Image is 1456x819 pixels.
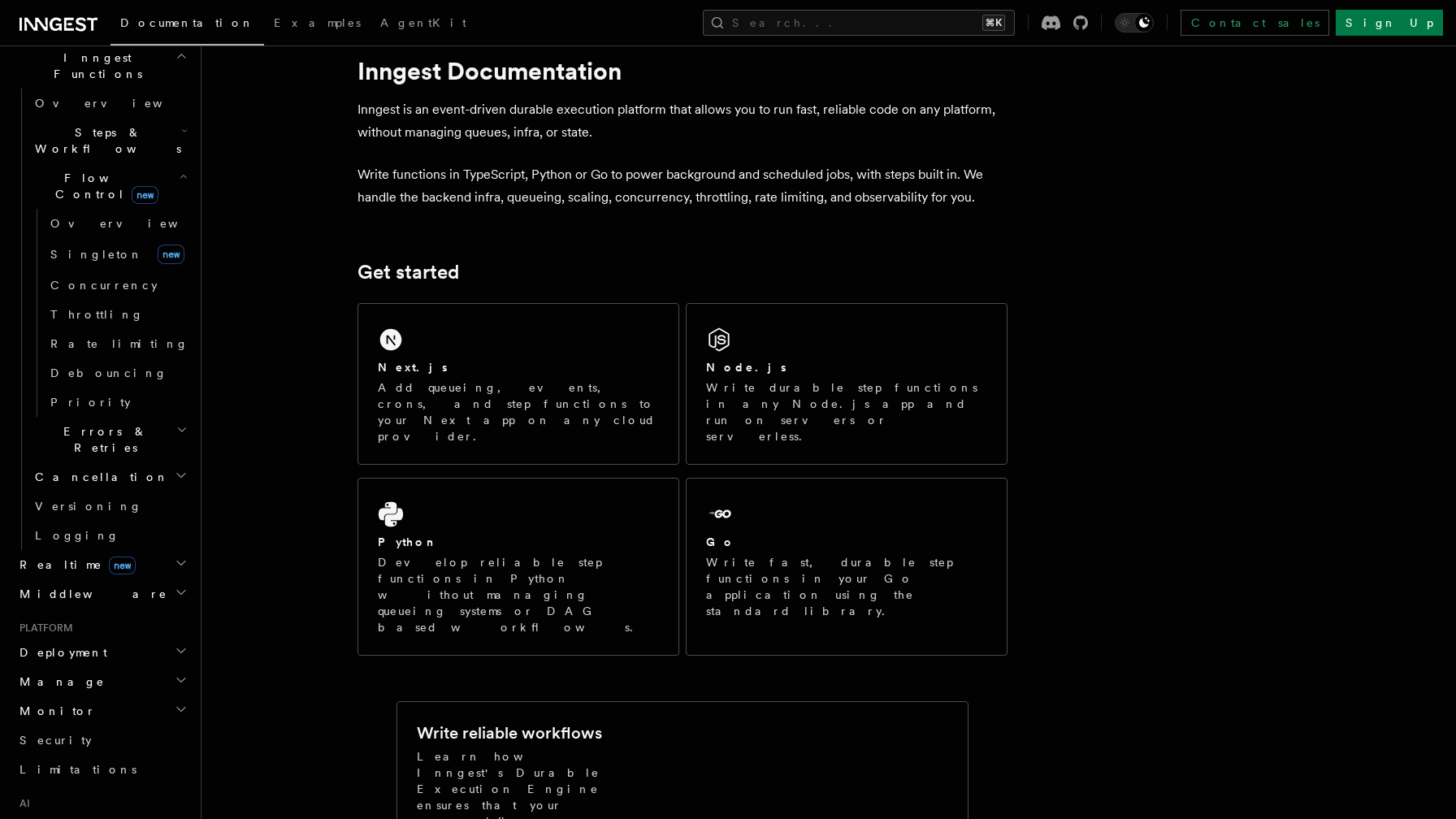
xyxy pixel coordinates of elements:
a: Singletonnew [44,238,191,271]
a: Sign Up [1336,10,1443,36]
a: GoWrite fast, durable step functions in your Go application using the standard library. [686,478,1007,656]
span: Documentation [120,16,254,29]
a: PythonDevelop reliable step functions in Python without managing queueing systems or DAG based wo... [357,478,679,656]
a: Throttling [44,300,191,329]
span: Security [19,734,92,747]
a: Security [13,726,191,755]
span: new [109,557,136,574]
button: Cancellation [28,462,191,492]
span: Singleton [50,248,143,261]
kbd: ⌘K [982,15,1005,31]
a: Node.jsWrite durable step functions in any Node.js app and run on servers or serverless. [686,303,1007,465]
span: Debouncing [50,366,167,379]
button: Flow Controlnew [28,163,191,209]
button: Realtimenew [13,550,191,579]
span: Logging [35,529,119,542]
span: Monitor [13,703,96,719]
button: Search...⌘K [703,10,1015,36]
span: Versioning [35,500,142,513]
span: Throttling [50,308,144,321]
a: AgentKit [370,5,476,44]
a: Versioning [28,492,191,521]
div: Inngest Functions [13,89,191,550]
a: Limitations [13,755,191,784]
span: Examples [274,16,361,29]
a: Rate limiting [44,329,191,358]
p: Write fast, durable step functions in your Go application using the standard library. [706,554,987,619]
span: Overview [35,97,202,110]
button: Steps & Workflows [28,118,191,163]
h1: Inngest Documentation [357,56,1007,85]
a: Examples [264,5,370,44]
p: Write functions in TypeScript, Python or Go to power background and scheduled jobs, with steps bu... [357,163,1007,209]
span: Priority [50,396,131,409]
button: Errors & Retries [28,417,191,462]
span: AgentKit [380,16,466,29]
span: Manage [13,674,105,690]
span: Middleware [13,586,167,602]
h2: Go [706,534,735,550]
span: Steps & Workflows [28,124,181,157]
h2: Next.js [378,359,448,375]
a: Documentation [110,5,264,45]
div: Flow Controlnew [28,209,191,417]
span: Rate limiting [50,337,188,350]
span: Realtime [13,557,136,573]
h2: Write reliable workflows [417,721,602,744]
span: new [132,186,158,204]
a: Get started [357,261,459,284]
button: Manage [13,667,191,696]
span: Deployment [13,644,107,661]
span: AI [13,797,30,810]
p: Develop reliable step functions in Python without managing queueing systems or DAG based workflows. [378,554,659,635]
a: Overview [44,209,191,238]
span: Concurrency [50,279,158,292]
span: Cancellation [28,469,169,485]
a: Debouncing [44,358,191,388]
h2: Node.js [706,359,786,375]
h2: Python [378,534,438,550]
a: Logging [28,521,191,550]
button: Middleware [13,579,191,609]
a: Priority [44,388,191,417]
p: Write durable step functions in any Node.js app and run on servers or serverless. [706,379,987,444]
p: Add queueing, events, crons, and step functions to your Next app on any cloud provider. [378,379,659,444]
span: Overview [50,217,218,230]
span: Limitations [19,763,136,776]
a: Contact sales [1181,10,1329,36]
span: Platform [13,622,73,635]
button: Deployment [13,638,191,667]
p: Inngest is an event-driven durable execution platform that allows you to run fast, reliable code ... [357,98,1007,144]
span: Errors & Retries [28,423,176,456]
span: Flow Control [28,170,179,202]
button: Inngest Functions [13,43,191,89]
a: Overview [28,89,191,118]
a: Next.jsAdd queueing, events, crons, and step functions to your Next app on any cloud provider. [357,303,679,465]
button: Toggle dark mode [1115,13,1154,32]
span: new [158,245,184,264]
button: Monitor [13,696,191,726]
a: Concurrency [44,271,191,300]
span: Inngest Functions [13,50,175,82]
